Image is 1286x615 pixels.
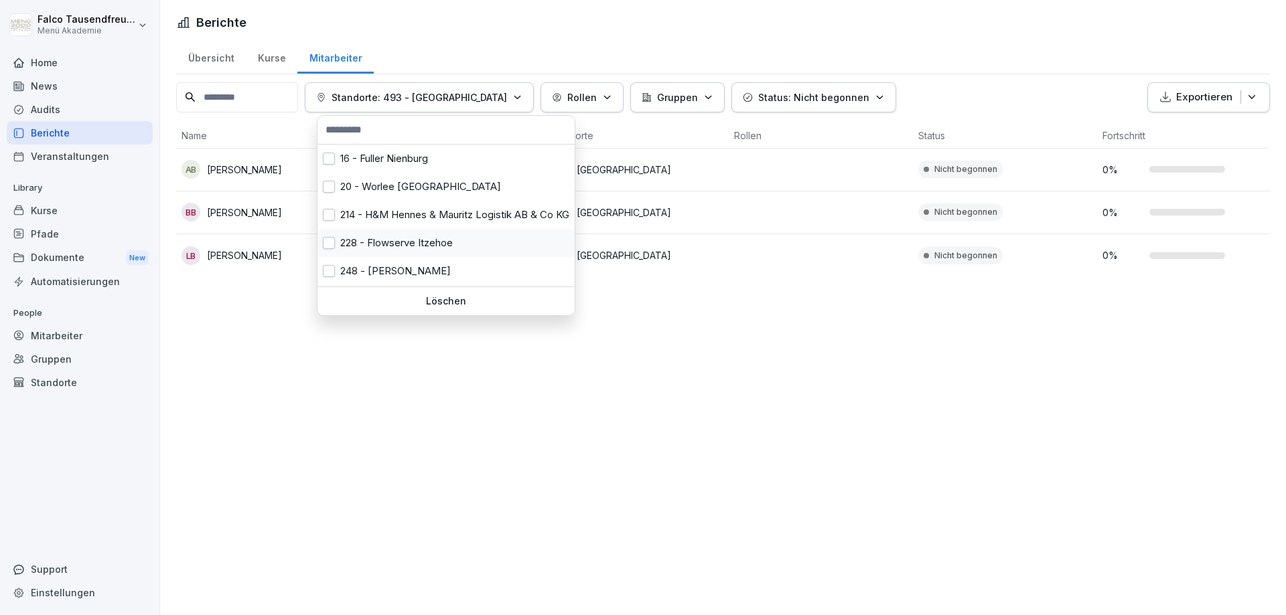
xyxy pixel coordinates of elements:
[317,285,575,313] div: 257 - Buss [GEOGRAPHIC_DATA]
[317,173,575,201] div: 20 - Worlee [GEOGRAPHIC_DATA]
[567,90,597,104] p: Rollen
[758,90,869,104] p: Status: Nicht begonnen
[317,229,575,257] div: 228 - Flowserve Itzehoe
[657,90,698,104] p: Gruppen
[1176,90,1232,105] p: Exportieren
[317,201,575,229] div: 214 - H&M Hennes & Mauritz Logistik AB & Co KG
[323,295,569,307] p: Löschen
[317,257,575,285] div: 248 - [PERSON_NAME]
[317,145,575,173] div: 16 - Fuller Nienburg
[332,90,507,104] p: Standorte: 493 - [GEOGRAPHIC_DATA]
